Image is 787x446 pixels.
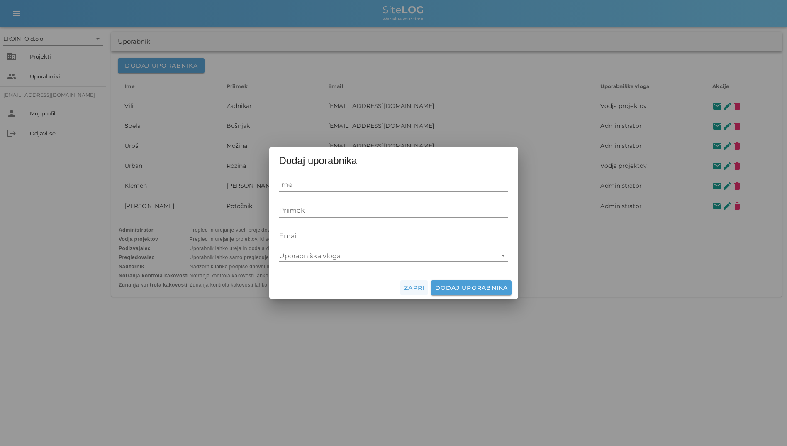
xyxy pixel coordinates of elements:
span: Dodaj uporabnika [279,154,357,167]
button: Zapri [400,280,428,295]
i: arrow_drop_down [498,250,508,260]
div: Pripomoček za klepet [746,406,787,446]
iframe: Chat Widget [746,406,787,446]
span: Dodaj uporabnika [434,284,508,292]
span: Zapri [404,284,425,292]
div: Uporabniška vloga [279,250,508,261]
button: Dodaj uporabnika [431,280,511,295]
